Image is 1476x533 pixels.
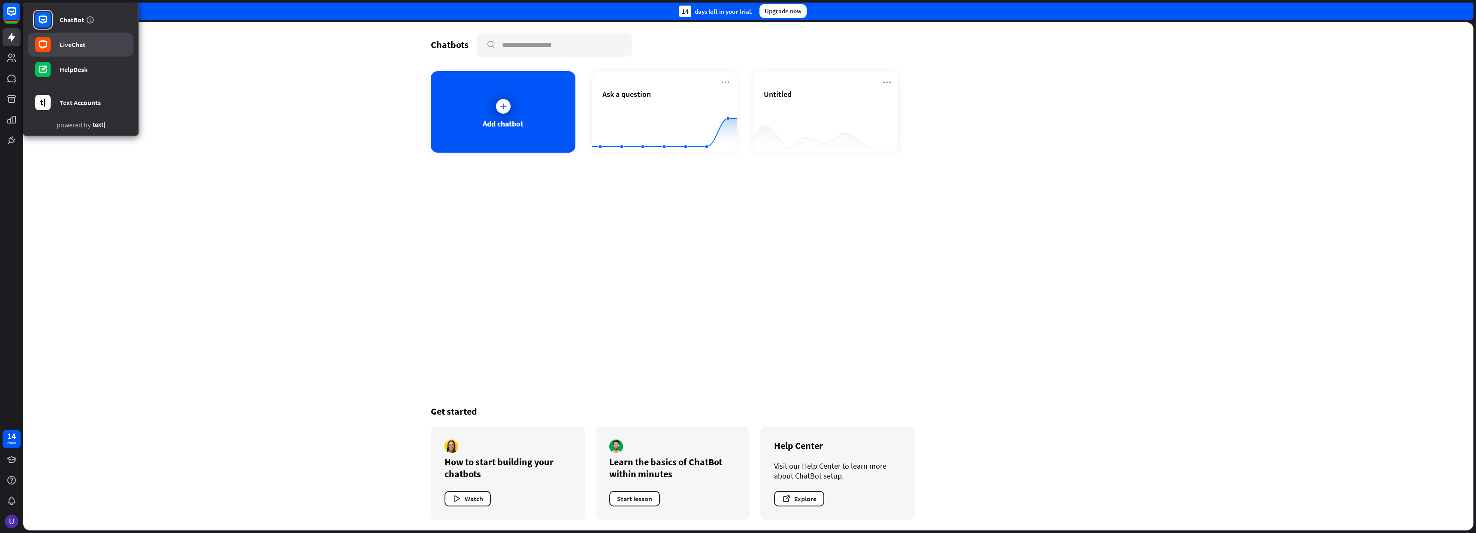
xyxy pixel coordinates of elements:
[445,491,491,506] button: Watch
[764,89,792,99] span: Untitled
[445,440,458,453] img: author
[7,440,16,446] div: days
[774,440,901,452] div: Help Center
[431,405,1066,417] div: Get started
[609,491,660,506] button: Start lesson
[7,432,16,440] div: 14
[483,119,523,129] div: Add chatbot
[602,89,651,99] span: Ask a question
[3,430,21,448] a: 14 days
[609,440,623,453] img: author
[431,39,469,51] div: Chatbots
[445,456,572,480] div: How to start building your chatbots
[774,461,901,481] div: Visit our Help Center to learn more about ChatBot setup.
[759,4,807,18] div: Upgrade now
[774,491,824,506] button: Explore
[679,6,691,17] div: 14
[7,3,33,29] button: Open LiveChat chat widget
[609,456,736,480] div: Learn the basics of ChatBot within minutes
[679,6,753,17] div: days left in your trial.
